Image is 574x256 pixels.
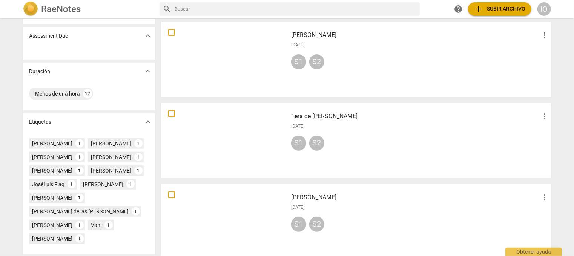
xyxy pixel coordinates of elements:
[91,153,131,161] div: [PERSON_NAME]
[291,204,304,211] span: [DATE]
[163,5,172,14] span: search
[32,221,72,229] div: [PERSON_NAME]
[104,221,113,229] div: 1
[29,68,50,76] p: Duración
[468,2,531,16] button: Subir
[75,167,84,175] div: 1
[454,5,463,14] span: help
[32,140,72,147] div: [PERSON_NAME]
[537,2,551,16] button: IO
[32,180,64,188] div: JoséLuis Flag
[83,89,92,98] div: 12
[91,140,131,147] div: [PERSON_NAME]
[142,66,153,77] button: Mostrar más
[32,167,72,174] div: [PERSON_NAME]
[291,193,540,202] h3: Lucy correa
[143,31,152,40] span: expand_more
[75,234,84,243] div: 1
[291,42,304,48] span: [DATE]
[474,5,483,14] span: add
[291,136,306,151] div: S1
[68,180,76,188] div: 1
[164,106,548,176] a: 1era de [PERSON_NAME][DATE]S1S2
[35,90,80,97] div: Menos de una hora
[132,207,140,216] div: 1
[32,194,72,202] div: [PERSON_NAME]
[143,117,152,126] span: expand_more
[309,217,324,232] div: S2
[540,193,549,202] span: more_vert
[29,32,68,40] p: Assessment Due
[32,235,72,242] div: [PERSON_NAME]
[474,5,525,14] span: Subir archivo
[291,123,304,130] span: [DATE]
[291,217,306,232] div: S1
[75,194,84,202] div: 1
[41,4,81,14] h2: RaeNotes
[142,30,153,42] button: Mostrar más
[32,208,129,215] div: [PERSON_NAME] de las [PERSON_NAME]
[23,2,153,17] a: LogoRaeNotes
[83,180,123,188] div: [PERSON_NAME]
[164,25,548,94] a: [PERSON_NAME][DATE]S1S2
[291,31,540,40] h3: Claudia - Katya
[540,112,549,121] span: more_vert
[32,153,72,161] div: [PERSON_NAME]
[291,112,540,121] h3: 1era de Julio- Isa Olid
[291,54,306,69] div: S1
[309,136,324,151] div: S2
[540,31,549,40] span: more_vert
[134,167,143,175] div: 1
[451,2,465,16] a: Obtener ayuda
[142,116,153,128] button: Mostrar más
[75,139,84,148] div: 1
[75,153,84,161] div: 1
[29,118,51,126] p: Etiquetas
[143,67,152,76] span: expand_more
[175,3,417,15] input: Buscar
[75,221,84,229] div: 1
[91,221,101,229] div: Vani
[91,167,131,174] div: [PERSON_NAME]
[23,2,38,17] img: Logo
[505,248,562,256] div: Obtener ayuda
[309,54,324,69] div: S2
[134,139,143,148] div: 1
[126,180,135,188] div: 1
[134,153,143,161] div: 1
